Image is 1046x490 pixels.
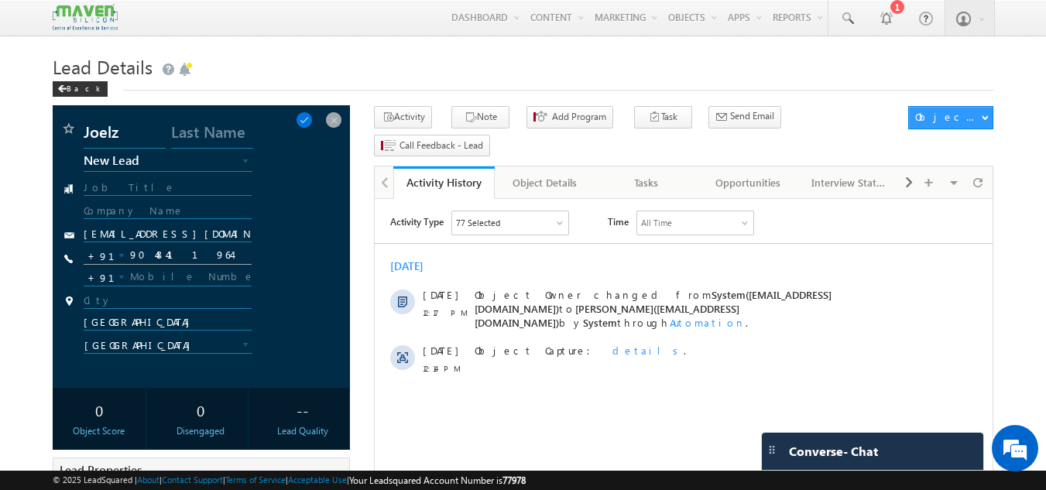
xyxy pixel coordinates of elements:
span: 12:14 PM [48,163,94,176]
button: Send Email [708,106,781,128]
div: Object Score [57,424,142,438]
span: Lead Properties [60,462,142,478]
a: New Lead [84,156,253,172]
div: -- [259,396,345,424]
span: Automation [295,117,371,130]
div: Interview Status [811,173,887,192]
span: Activity Type [15,12,69,35]
button: Note [451,106,509,128]
div: Sales Activity,Program,Email Bounced,Email Link Clicked,Email Marked Spam & 72 more.. [77,12,194,36]
a: Contact Support [162,475,223,485]
span: © 2025 LeadSquared | | | | | [53,473,526,488]
div: 0 [158,396,244,424]
span: [DATE] [48,89,83,103]
input: Mobile Number [84,268,252,286]
button: Add Program [526,106,613,128]
input: Phone Number [84,246,252,265]
span: 12:17 PM [48,107,94,121]
span: Call Feedback - Lead [400,139,483,152]
div: Chat with us now [81,81,260,101]
a: [GEOGRAPHIC_DATA] [84,338,253,354]
a: Terms of Service [225,475,286,485]
span: details [238,145,309,158]
a: Interview Status [799,166,900,199]
div: 77 Selected [81,17,125,31]
div: [DATE] [15,60,66,74]
input: Job Title [84,181,252,196]
: Email Address [84,228,252,242]
div: Object Actions [915,110,981,124]
input: Last Name [171,121,253,149]
input: City [84,294,252,309]
img: d_60004797649_company_0_60004797649 [26,81,65,101]
span: Object Capture: [100,145,225,158]
input: First Name [84,121,166,149]
input: State [84,316,252,331]
button: Call Feedback - Lead [374,135,490,157]
button: Object Actions [908,106,993,129]
span: System([EMAIL_ADDRESS][DOMAIN_NAME]) [100,89,457,116]
a: Acceptable Use [288,475,347,485]
div: Object Details [507,173,582,192]
span: Add Program [552,110,606,124]
div: Activity History [405,175,483,190]
img: carter-drag [766,444,778,456]
div: Lead Quality [259,424,345,438]
span: Converse - Chat [789,444,878,458]
div: Disengaged [158,424,244,438]
div: . [100,145,552,159]
em: Start Chat [211,380,281,401]
a: About [137,475,159,485]
input: Company Name [84,204,252,219]
a: Back [53,81,115,94]
span: Time [233,12,254,35]
div: 0 [57,396,142,424]
a: Tasks [596,166,698,199]
span: Lead Details [53,54,153,79]
div: All Time [266,17,297,31]
div: Back [53,81,108,97]
button: Task [634,106,692,128]
div: Tasks [609,173,684,192]
input: + [84,269,117,286]
img: Custom Logo [53,4,118,31]
a: Object Details [495,166,596,199]
div: Opportunities [710,173,785,192]
span: [PERSON_NAME]([EMAIL_ADDRESS][DOMAIN_NAME]) [100,103,365,130]
div: Minimize live chat window [254,8,291,45]
span: System [208,117,242,130]
span: [DATE] [48,145,83,159]
span: Send Email [730,109,774,123]
span: New Lead [84,153,228,167]
input: + [84,247,117,264]
span: 77978 [502,475,526,486]
a: Activity History [393,166,495,199]
a: Opportunities [698,166,799,199]
span: Object Owner changed from to by through . [100,89,457,130]
textarea: Type your message and hit 'Enter' [20,143,283,367]
button: Activity [374,106,432,128]
span: Your Leadsquared Account Number is [349,475,526,486]
span: [GEOGRAPHIC_DATA] [84,338,228,352]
